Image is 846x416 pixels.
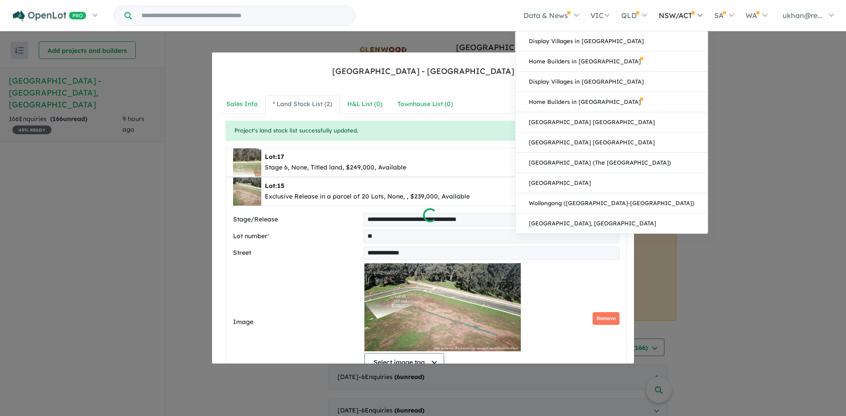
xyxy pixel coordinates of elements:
img: Openlot PRO Logo White [13,11,86,22]
a: Display Villages in [GEOGRAPHIC_DATA] [516,72,708,92]
a: [GEOGRAPHIC_DATA] [GEOGRAPHIC_DATA] [516,112,708,133]
a: [GEOGRAPHIC_DATA], [GEOGRAPHIC_DATA] [516,214,708,233]
input: Try estate name, suburb, builder or developer [134,6,353,25]
a: Home Builders in [GEOGRAPHIC_DATA] [516,92,708,112]
a: Display Villages in [GEOGRAPHIC_DATA] [516,31,708,52]
a: [GEOGRAPHIC_DATA] [516,173,708,193]
a: Wollongong ([GEOGRAPHIC_DATA]-[GEOGRAPHIC_DATA]) [516,193,708,214]
a: Home Builders in [GEOGRAPHIC_DATA] [516,52,708,72]
span: ukhan@re... [783,11,823,20]
a: [GEOGRAPHIC_DATA] (The [GEOGRAPHIC_DATA]) [516,153,708,173]
a: [GEOGRAPHIC_DATA] [GEOGRAPHIC_DATA] [516,133,708,153]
